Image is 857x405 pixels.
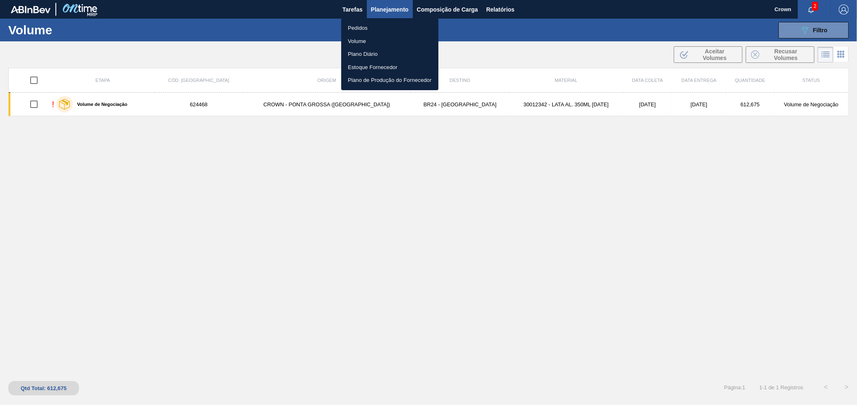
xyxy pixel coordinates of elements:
a: Plano Diário [341,48,438,61]
a: Volume [341,35,438,48]
a: Pedidos [341,22,438,35]
a: Plano de Produção do Fornecedor [341,74,438,87]
a: Estoque Fornecedor [341,61,438,74]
